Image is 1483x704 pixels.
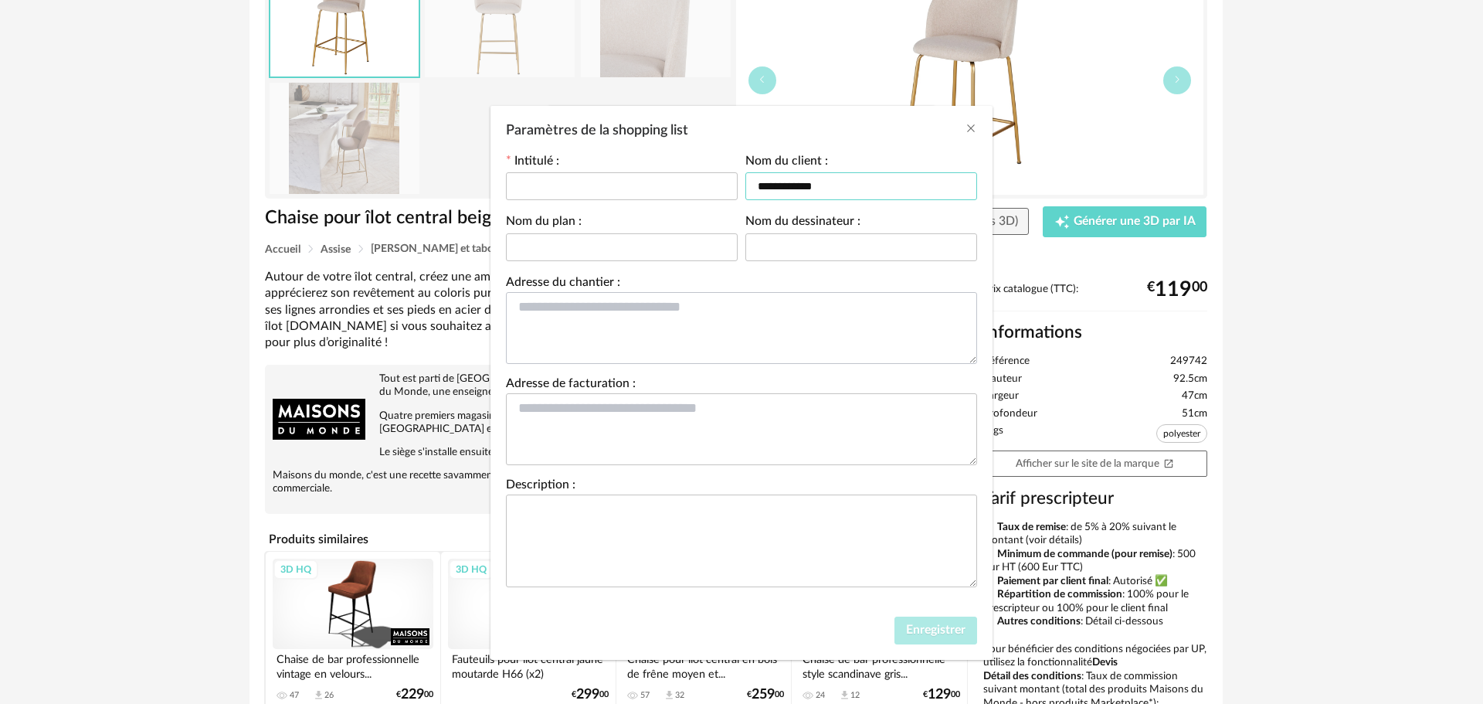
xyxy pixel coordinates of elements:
label: Adresse de facturation : [506,378,636,393]
div: Paramètres de la shopping list [490,106,993,660]
label: Adresse du chantier : [506,277,620,292]
label: Intitulé : [506,155,559,171]
label: Description : [506,479,575,495]
label: Nom du plan : [506,216,582,231]
label: Nom du dessinateur : [745,216,860,231]
span: Paramètres de la shopping list [506,124,688,138]
button: Close [965,121,977,138]
span: Enregistrer [906,624,965,636]
label: Nom du client : [745,155,828,171]
button: Enregistrer [894,617,977,644]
